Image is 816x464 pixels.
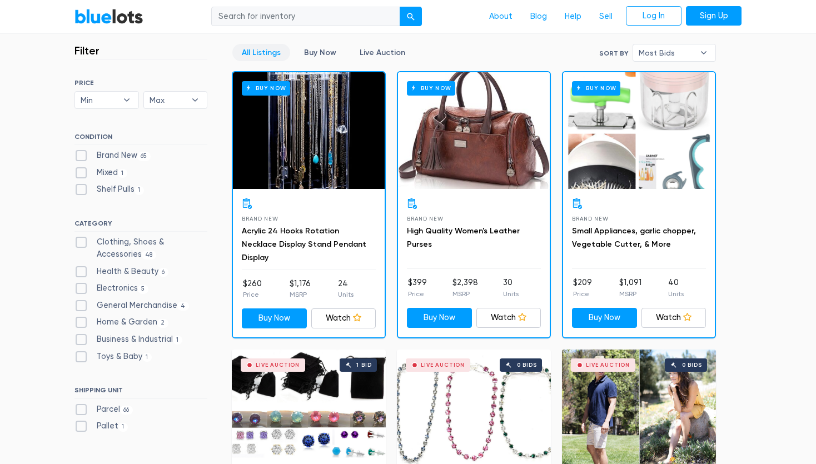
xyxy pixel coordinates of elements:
p: MSRP [452,289,478,299]
h3: Filter [74,44,99,57]
label: Business & Industrial [74,333,182,346]
p: Price [243,290,262,300]
span: 65 [137,152,151,161]
a: About [480,6,521,27]
h6: SHIPPING UNIT [74,386,207,398]
a: Buy Now [407,308,472,328]
b: ▾ [115,92,138,108]
b: ▾ [692,44,715,61]
li: 24 [338,278,354,300]
li: $2,398 [452,277,478,299]
a: Log In [626,6,681,26]
li: 30 [503,277,519,299]
label: Sort By [599,48,628,58]
h6: Buy Now [407,81,455,95]
li: $260 [243,278,262,300]
p: Price [408,289,427,299]
span: Most Bids [639,44,694,61]
h6: Buy Now [242,81,290,95]
p: Units [503,289,519,299]
a: All Listings [232,44,290,61]
a: Sign Up [686,6,742,26]
a: Buy Now [563,72,715,189]
a: Buy Now [233,72,385,189]
span: 1 [173,336,182,345]
a: BlueLots [74,8,143,24]
label: Brand New [74,149,151,162]
a: Buy Now [572,308,637,328]
li: $1,091 [619,277,641,299]
label: Health & Beauty [74,266,168,278]
p: Units [668,289,684,299]
li: $1,176 [290,278,311,300]
span: Brand New [572,216,608,222]
div: Live Auction [256,362,300,368]
p: Price [573,289,592,299]
a: Watch [476,308,541,328]
a: Buy Now [242,308,307,328]
b: ▾ [183,92,207,108]
li: $399 [408,277,427,299]
span: 66 [120,406,133,415]
li: $209 [573,277,592,299]
label: Clothing, Shoes & Accessories [74,236,207,260]
a: Watch [311,308,376,328]
span: Brand New [407,216,443,222]
div: Live Auction [586,362,630,368]
a: Buy Now [398,72,550,189]
h6: CONDITION [74,133,207,145]
input: Search for inventory [211,7,400,27]
a: Acrylic 24 Hooks Rotation Necklace Display Stand Pendant Display [242,226,366,262]
div: 1 bid [356,362,371,368]
a: Sell [590,6,621,27]
h6: PRICE [74,79,207,87]
label: Parcel [74,403,133,416]
a: High Quality Women's Leather Purses [407,226,520,249]
label: Pallet [74,420,128,432]
a: Live Auction [350,44,415,61]
span: 5 [138,285,148,293]
div: 0 bids [517,362,537,368]
a: Blog [521,6,556,27]
span: 4 [177,302,189,311]
label: Mixed [74,167,127,179]
div: 0 bids [682,362,702,368]
a: Watch [641,308,706,328]
label: Toys & Baby [74,351,152,363]
h6: Buy Now [572,81,620,95]
p: MSRP [619,289,641,299]
p: Units [338,290,354,300]
span: 1 [118,423,128,432]
a: Help [556,6,590,27]
span: 6 [158,268,168,277]
h6: CATEGORY [74,219,207,232]
span: Brand New [242,216,278,222]
span: 2 [157,319,168,328]
label: General Merchandise [74,300,189,312]
p: MSRP [290,290,311,300]
span: 1 [142,353,152,362]
a: Small Appliances, garlic chopper, Vegetable Cutter, & More [572,226,696,249]
span: 1 [135,186,144,195]
div: Live Auction [421,362,465,368]
span: 48 [142,251,156,260]
span: 1 [118,169,127,178]
a: Buy Now [295,44,346,61]
label: Home & Garden [74,316,168,328]
span: Max [150,92,186,108]
label: Electronics [74,282,148,295]
span: Min [81,92,117,108]
label: Shelf Pulls [74,183,144,196]
li: 40 [668,277,684,299]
